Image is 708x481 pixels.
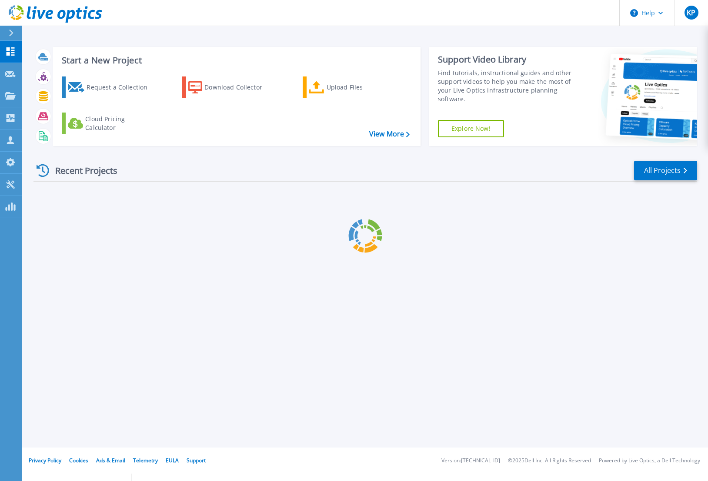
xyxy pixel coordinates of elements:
div: Request a Collection [87,79,156,96]
div: Upload Files [327,79,396,96]
a: Privacy Policy [29,457,61,464]
a: Download Collector [182,76,279,98]
a: Support [187,457,206,464]
a: View More [369,130,410,138]
div: Recent Projects [33,160,129,181]
a: Telemetry [133,457,158,464]
a: Ads & Email [96,457,125,464]
li: Powered by Live Optics, a Dell Technology [599,458,700,464]
a: Request a Collection [62,76,159,98]
div: Download Collector [204,79,274,96]
div: Support Video Library [438,54,573,65]
a: All Projects [634,161,697,180]
h3: Start a New Project [62,56,409,65]
div: Cloud Pricing Calculator [85,115,155,132]
li: © 2025 Dell Inc. All Rights Reserved [508,458,591,464]
a: Cloud Pricing Calculator [62,113,159,134]
a: Explore Now! [438,120,504,137]
div: Find tutorials, instructional guides and other support videos to help you make the most of your L... [438,69,573,103]
a: EULA [166,457,179,464]
a: Upload Files [303,76,400,98]
a: Cookies [69,457,88,464]
li: Version: [TECHNICAL_ID] [441,458,500,464]
span: KP [687,9,695,16]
